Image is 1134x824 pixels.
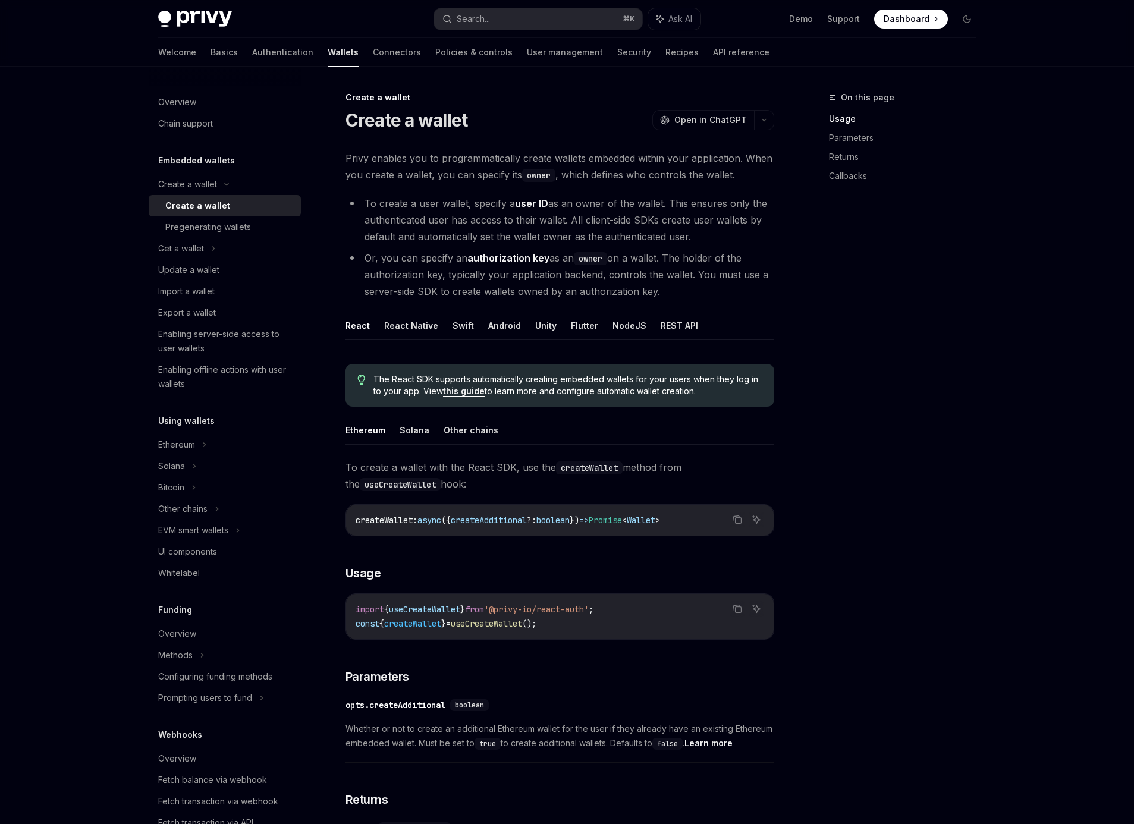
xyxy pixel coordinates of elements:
span: useCreateWallet [389,604,460,615]
span: ; [589,604,593,615]
span: } [460,604,465,615]
code: false [652,738,683,750]
a: Returns [829,147,986,166]
a: Dashboard [874,10,948,29]
div: Whitelabel [158,566,200,580]
button: Ask AI [749,512,764,527]
h1: Create a wallet [345,109,468,131]
div: Update a wallet [158,263,219,277]
div: Get a wallet [158,241,204,256]
a: Enabling offline actions with user wallets [149,359,301,395]
a: UI components [149,541,301,562]
code: createWallet [556,461,623,474]
span: async [417,515,441,526]
span: import [356,604,384,615]
button: Search...⌘K [434,8,642,30]
code: true [475,738,501,750]
span: = [446,618,451,629]
span: To create a wallet with the React SDK, use the method from the hook: [345,459,774,492]
div: Overview [158,751,196,766]
div: Fetch transaction via webhook [158,794,278,809]
a: Chain support [149,113,301,134]
a: Overview [149,623,301,644]
button: Toggle dark mode [957,10,976,29]
a: User management [527,38,603,67]
button: Copy the contents from the code block [730,512,745,527]
button: Flutter [571,312,598,339]
span: Usage [345,565,381,581]
button: NodeJS [612,312,646,339]
div: Create a wallet [165,199,230,213]
div: Chain support [158,117,213,131]
span: Dashboard [884,13,929,25]
button: Swift [453,312,474,339]
a: Authentication [252,38,313,67]
a: Usage [829,109,986,128]
div: Configuring funding methods [158,669,272,684]
span: Returns [345,791,388,808]
button: React Native [384,312,438,339]
a: API reference [713,38,769,67]
code: useCreateWallet [360,478,441,491]
div: Methods [158,648,193,662]
span: On this page [841,90,894,105]
h5: Funding [158,603,192,617]
span: Parameters [345,668,409,685]
span: const [356,618,379,629]
a: Basics [211,38,238,67]
li: To create a user wallet, specify a as an owner of the wallet. This ensures only the authenticated... [345,195,774,245]
div: Overview [158,627,196,641]
span: { [379,618,384,629]
code: owner [574,252,607,265]
button: REST API [661,312,698,339]
a: Connectors [373,38,421,67]
span: Wallet [627,515,655,526]
h5: Using wallets [158,414,215,428]
div: Export a wallet [158,306,216,320]
div: Import a wallet [158,284,215,298]
svg: Tip [357,375,366,385]
a: Policies & controls [435,38,513,67]
span: createWallet [384,618,441,629]
button: Android [488,312,521,339]
h5: Webhooks [158,728,202,742]
div: Search... [457,12,490,26]
span: createWallet [356,515,413,526]
span: Privy enables you to programmatically create wallets embedded within your application. When you c... [345,150,774,183]
strong: authorization key [467,252,549,264]
a: Overview [149,748,301,769]
a: Export a wallet [149,302,301,323]
span: > [655,515,660,526]
a: this guide [443,386,485,397]
a: Enabling server-side access to user wallets [149,323,301,359]
img: dark logo [158,11,232,27]
div: Ethereum [158,438,195,452]
span: ?: [527,515,536,526]
strong: user ID [515,197,548,209]
span: boolean [536,515,570,526]
div: Overview [158,95,196,109]
span: : [413,515,417,526]
a: Callbacks [829,166,986,185]
h5: Embedded wallets [158,153,235,168]
span: Ask AI [668,13,692,25]
span: useCreateWallet [451,618,522,629]
span: ⌘ K [623,14,635,24]
button: React [345,312,370,339]
a: Pregenerating wallets [149,216,301,238]
div: Fetch balance via webhook [158,773,267,787]
span: < [622,515,627,526]
a: Fetch transaction via webhook [149,791,301,812]
span: Whether or not to create an additional Ethereum wallet for the user if they already have an exist... [345,722,774,750]
div: EVM smart wallets [158,523,228,537]
span: ({ [441,515,451,526]
button: Solana [400,416,429,444]
div: Bitcoin [158,480,184,495]
span: boolean [455,700,484,710]
div: Enabling offline actions with user wallets [158,363,294,391]
button: Ethereum [345,416,385,444]
code: owner [522,169,555,182]
div: Prompting users to fund [158,691,252,705]
span: }) [570,515,579,526]
a: Configuring funding methods [149,666,301,687]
